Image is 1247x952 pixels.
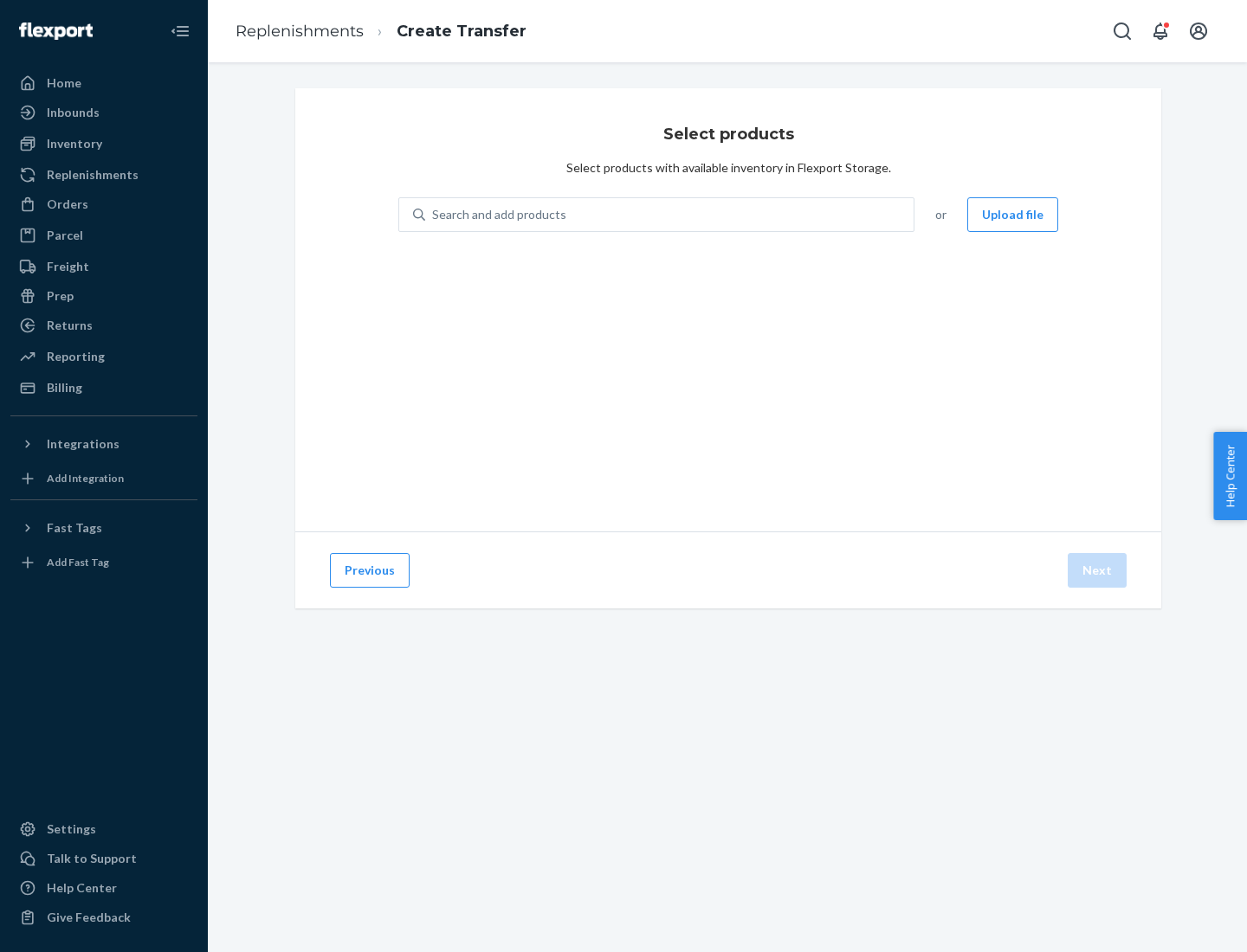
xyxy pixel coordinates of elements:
a: Inbounds [10,99,197,126]
button: Open Search Box [1105,14,1140,48]
div: Fast Tags [47,519,102,537]
a: Reporting [10,343,197,370]
img: Flexport logo [19,23,93,40]
div: Returns [47,317,93,334]
button: Give Feedback [10,904,197,931]
div: Home [47,74,81,92]
button: Previous [330,553,410,588]
div: Reporting [47,348,105,365]
div: Give Feedback [47,909,131,926]
a: Add Integration [10,465,197,492]
a: Home [10,69,197,97]
button: Integrations [10,430,197,458]
button: Help Center [1213,432,1247,520]
div: Talk to Support [47,850,137,867]
a: Orders [10,190,197,218]
a: Add Fast Tag [10,549,197,576]
div: Inbounds [47,104,100,121]
a: Settings [10,815,197,843]
a: Returns [10,312,197,339]
button: Upload file [967,197,1058,232]
a: Create Transfer [397,22,527,41]
a: Talk to Support [10,845,197,872]
div: Orders [47,196,88,213]
div: Integrations [47,435,120,453]
div: Billing [47,379,82,396]
div: Parcel [47,227,83,244]
div: Search and add products [432,206,566,223]
a: Replenishments [10,161,197,189]
div: Settings [47,820,96,838]
button: Open account menu [1181,14,1216,48]
h3: Select products [663,123,794,145]
div: Add Fast Tag [47,555,109,569]
a: Inventory [10,130,197,158]
span: or [935,206,947,223]
button: Fast Tags [10,514,197,542]
div: Select products with available inventory in Flexport Storage. [566,159,891,177]
a: Prep [10,282,197,310]
a: Parcel [10,222,197,249]
button: Close Navigation [163,14,197,48]
div: Prep [47,287,74,305]
a: Freight [10,253,197,280]
div: Help Center [47,879,117,897]
a: Billing [10,374,197,402]
button: Next [1068,553,1127,588]
a: Help Center [10,874,197,902]
div: Inventory [47,135,102,152]
div: Freight [47,258,89,275]
button: Open notifications [1143,14,1178,48]
div: Add Integration [47,471,124,486]
div: Replenishments [47,166,139,183]
ol: breadcrumbs [222,6,540,57]
a: Replenishments [236,22,364,41]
